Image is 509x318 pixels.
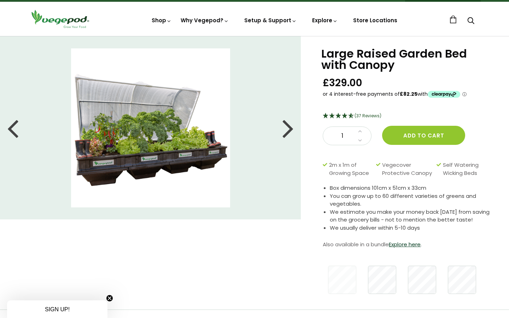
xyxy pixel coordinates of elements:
[356,136,364,145] a: Decrease quantity by 1
[28,9,92,29] img: Vegepod
[323,76,362,89] span: £329.00
[443,161,488,177] span: Self Watering Wicking Beds
[323,239,491,250] p: Also available in a bundle .
[330,208,491,224] li: We estimate you make your money back [DATE] from saving on the grocery bills - not to mention the...
[389,241,421,248] a: Explore here
[321,48,491,71] h1: Large Raised Garden Bed with Canopy
[323,112,491,121] div: 4.68 Stars - 37 Reviews
[382,161,433,177] span: Vegecover Protective Canopy
[71,48,230,207] img: Large Raised Garden Bed with Canopy
[382,126,465,145] button: Add to cart
[45,306,70,312] span: SIGN UP!
[7,300,107,318] div: SIGN UP!Close teaser
[152,17,171,24] a: Shop
[355,113,381,119] span: (37 Reviews)
[312,17,338,24] a: Explore
[330,192,491,208] li: You can grow up to 60 different varieties of greens and vegetables.
[329,161,373,177] span: 2m x 1m of Growing Space
[467,18,474,25] a: Search
[353,17,397,24] a: Store Locations
[356,127,364,136] a: Increase quantity by 1
[181,17,229,24] a: Why Vegepod?
[106,295,113,302] button: Close teaser
[330,224,491,232] li: We usually deliver within 5-10 days
[330,184,491,192] li: Box dimensions 101cm x 51cm x 33cm
[330,131,354,141] span: 1
[244,17,297,24] a: Setup & Support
